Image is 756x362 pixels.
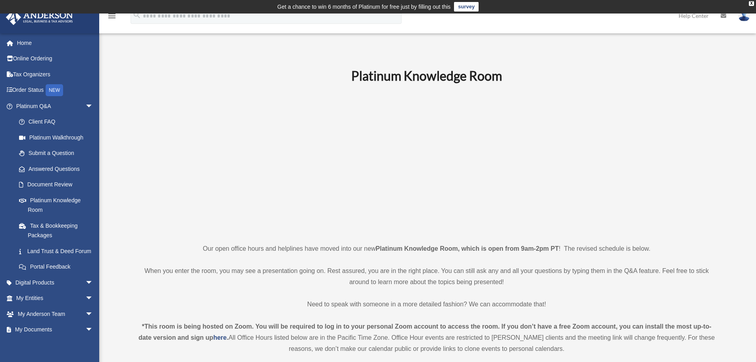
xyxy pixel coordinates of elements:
a: Home [6,35,105,51]
div: close [749,1,754,6]
a: Tax & Bookkeeping Packages [11,218,105,243]
span: arrow_drop_down [85,306,101,322]
strong: . [227,334,228,341]
a: Tax Organizers [6,66,105,82]
a: My Entitiesarrow_drop_down [6,290,105,306]
span: arrow_drop_down [85,290,101,307]
a: here [213,334,227,341]
span: arrow_drop_down [85,322,101,338]
span: arrow_drop_down [85,98,101,114]
a: menu [107,14,117,21]
div: Get a chance to win 6 months of Platinum for free just by filling out this [277,2,451,12]
iframe: 231110_Toby_KnowledgeRoom [308,94,546,228]
a: Order StatusNEW [6,82,105,99]
a: Land Trust & Deed Forum [11,243,105,259]
b: Platinum Knowledge Room [351,68,502,83]
img: Anderson Advisors Platinum Portal [4,10,75,25]
a: Document Review [11,177,105,193]
a: Answered Questions [11,161,105,177]
strong: Platinum Knowledge Room, which is open from 9am-2pm PT [376,245,559,252]
div: All Office Hours listed below are in the Pacific Time Zone. Office Hour events are restricted to ... [136,321,718,354]
a: Platinum Q&Aarrow_drop_down [6,98,105,114]
img: User Pic [738,10,750,21]
span: arrow_drop_down [85,275,101,291]
a: Digital Productsarrow_drop_down [6,275,105,290]
i: search [133,11,141,19]
a: Submit a Question [11,145,105,161]
strong: *This room is being hosted on Zoom. You will be required to log in to your personal Zoom account ... [139,323,712,341]
div: NEW [46,84,63,96]
a: Portal Feedback [11,259,105,275]
a: My Anderson Teamarrow_drop_down [6,306,105,322]
a: Platinum Knowledge Room [11,192,101,218]
p: Our open office hours and helplines have moved into our new ! The revised schedule is below. [136,243,718,254]
a: Online Ordering [6,51,105,67]
a: Platinum Walkthrough [11,130,105,145]
p: When you enter the room, you may see a presentation going on. Rest assured, you are in the right ... [136,265,718,288]
p: Need to speak with someone in a more detailed fashion? We can accommodate that! [136,299,718,310]
i: menu [107,11,117,21]
a: survey [454,2,479,12]
a: Client FAQ [11,114,105,130]
a: My Documentsarrow_drop_down [6,322,105,338]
